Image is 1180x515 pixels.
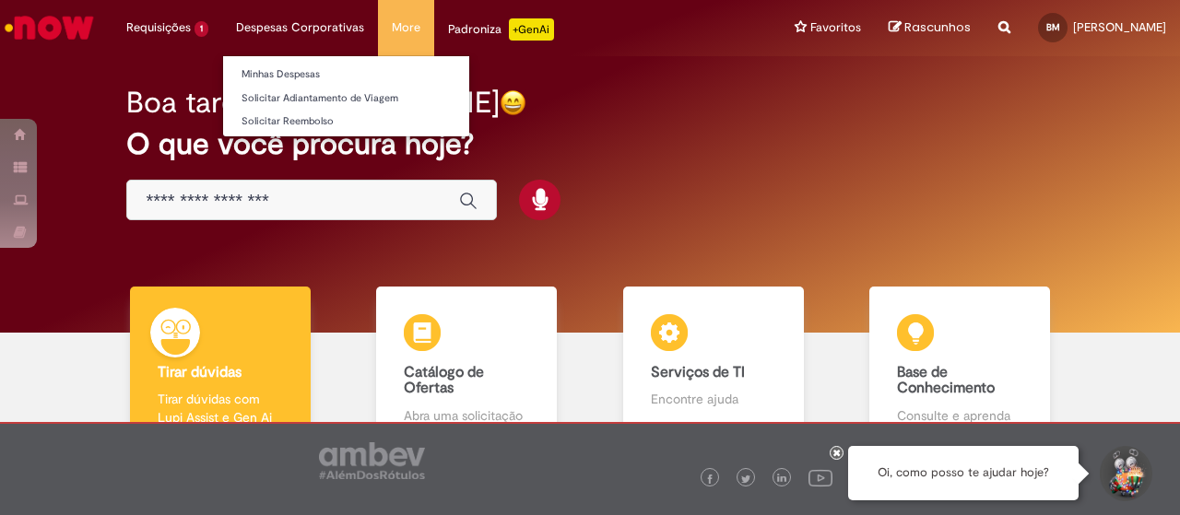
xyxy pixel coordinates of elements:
img: logo_footer_linkedin.png [777,474,786,485]
p: Consulte e aprenda [897,406,1022,425]
img: logo_footer_facebook.png [705,474,714,484]
span: Despesas Corporativas [236,18,364,37]
a: Solicitar Reembolso [223,111,469,132]
b: Tirar dúvidas [158,363,242,381]
img: happy-face.png [500,89,526,116]
a: Minhas Despesas [223,64,469,85]
span: [PERSON_NAME] [1073,19,1166,35]
b: Serviços de TI [651,363,745,381]
a: Serviços de TI Encontre ajuda [590,287,837,446]
a: Catálogo de Ofertas Abra uma solicitação [344,287,591,446]
a: Base de Conhecimento Consulte e aprenda [837,287,1084,446]
b: Base de Conhecimento [897,363,995,398]
img: logo_footer_ambev_rotulo_gray.png [319,442,425,479]
span: Requisições [126,18,191,37]
span: More [392,18,420,37]
ul: Despesas Corporativas [222,55,470,137]
p: Tirar dúvidas com Lupi Assist e Gen Ai [158,390,283,427]
span: Rascunhos [904,18,971,36]
span: BM [1046,21,1060,33]
b: Catálogo de Ofertas [404,363,484,398]
p: Encontre ajuda [651,390,776,408]
img: logo_footer_twitter.png [741,474,750,484]
div: Oi, como posso te ajudar hoje? [848,446,1079,500]
a: Rascunhos [889,19,971,37]
button: Iniciar Conversa de Suporte [1097,446,1152,501]
p: Abra uma solicitação [404,406,529,425]
h2: Boa tarde, [PERSON_NAME] [126,87,500,119]
span: Favoritos [810,18,861,37]
p: +GenAi [509,18,554,41]
a: Tirar dúvidas Tirar dúvidas com Lupi Assist e Gen Ai [97,287,344,446]
h2: O que você procura hoje? [126,128,1053,160]
a: Solicitar Adiantamento de Viagem [223,88,469,109]
img: logo_footer_youtube.png [808,465,832,489]
img: ServiceNow [2,9,97,46]
div: Padroniza [448,18,554,41]
span: 1 [195,21,208,37]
